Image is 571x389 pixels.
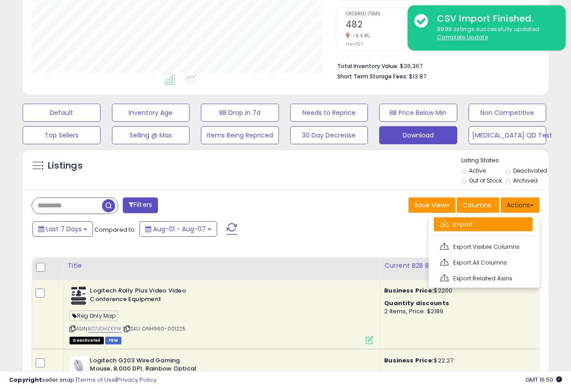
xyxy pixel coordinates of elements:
[337,73,408,80] b: Short Term Storage Fees:
[201,104,279,122] button: BB Drop in 7d
[434,240,533,254] a: Export Visible Columns
[23,126,101,144] button: Top Sellers
[112,126,190,144] button: Selling @ Max
[117,375,157,384] a: Privacy Policy
[430,25,559,42] div: 9999 listings successfully updated.
[9,375,42,384] strong: Copyright
[94,225,136,234] span: Compared to:
[384,261,535,270] div: Current B2B Buybox Price
[469,104,547,122] button: Non Competitive
[337,62,399,70] b: Total Inventory Value:
[88,325,121,333] a: B07JGHZKYW
[70,287,373,343] div: ASIN:
[437,33,488,41] u: Complete Update
[525,375,562,384] span: 2025-08-15 16:50 GMT
[379,104,457,122] button: BB Price Below Min
[384,299,449,307] b: Quantity discounts
[153,224,206,233] span: Aug-01 - Aug-07
[384,287,532,295] div: $2200
[90,287,200,306] b: Logitech Rally Plus Video Video Conference Equipment
[434,256,533,270] a: Export All Columns
[346,12,433,17] span: Ordered Items
[46,224,82,233] span: Last 7 Days
[201,126,279,144] button: Items Being Repriced
[384,357,532,365] div: $22.27
[469,167,486,174] label: Active
[379,126,457,144] button: Download
[77,375,116,384] a: Terms of Use
[513,167,547,174] label: Deactivated
[350,32,370,39] small: -8.54%
[461,156,548,165] p: Listing States:
[48,160,83,172] h5: Listings
[384,286,434,295] b: Business Price:
[384,299,532,307] div: :
[123,325,186,332] span: | SKU: DNH960-001225
[70,287,88,305] img: 418nExcUNtL._SL40_.jpg
[434,271,533,285] a: Export Related Asins
[70,311,118,321] span: Reg Only Map
[384,307,532,316] div: 2 Items, Price: $2189
[346,41,363,47] small: Prev: 527
[32,221,93,237] button: Last 7 Days
[112,104,190,122] button: Inventory Age
[123,197,158,213] button: Filters
[409,72,426,81] span: $13.87
[70,357,88,375] img: 21ZdCGxvC-L._SL40_.jpg
[384,356,434,365] b: Business Price:
[67,261,376,270] div: Title
[337,60,533,71] li: $36,367
[139,221,217,237] button: Aug-01 - Aug-07
[409,197,455,213] button: Save View
[290,126,368,144] button: 30 Day Decrease
[105,337,121,344] span: FBM
[501,197,539,213] button: Actions
[469,126,547,144] button: [MEDICAL_DATA] QD Test
[434,217,533,231] a: Import
[290,104,368,122] button: Needs to Reprice
[346,19,433,32] h2: 482
[469,177,502,184] label: Out of Stock
[463,201,491,210] span: Columns
[70,337,104,344] span: All listings that are unavailable for purchase on Amazon for any reason other than out-of-stock
[23,104,101,122] button: Default
[513,177,538,184] label: Archived
[430,12,559,25] div: CSV Import Finished.
[457,197,499,213] button: Columns
[9,376,157,384] div: seller snap | |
